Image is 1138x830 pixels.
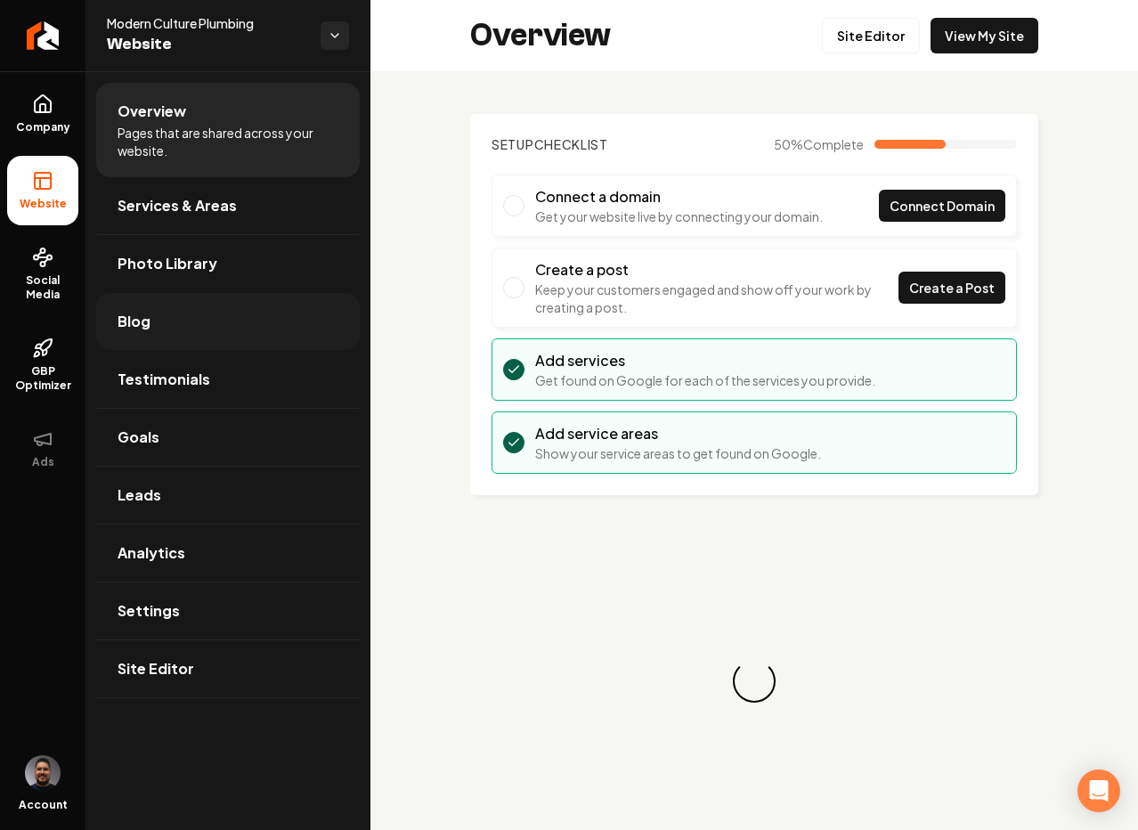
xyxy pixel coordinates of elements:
a: Create a Post [898,272,1005,304]
span: Overview [118,101,186,122]
h3: Add services [535,350,875,371]
a: Testimonials [96,351,360,408]
span: Connect Domain [890,197,995,216]
span: Photo Library [118,253,217,274]
img: Rebolt Logo [27,21,60,50]
button: Ads [7,414,78,484]
span: Pages that are shared across your website. [118,124,338,159]
span: Company [9,120,77,134]
span: Ads [25,455,61,469]
span: Services & Areas [118,195,237,216]
span: Goals [118,427,159,448]
a: View My Site [931,18,1038,53]
span: Settings [118,600,180,622]
span: 50 % [774,135,864,153]
span: Testimonials [118,369,210,390]
span: Create a Post [909,279,995,297]
a: Social Media [7,232,78,316]
a: Services & Areas [96,177,360,234]
p: Get found on Google for each of the services you provide. [535,371,875,389]
a: GBP Optimizer [7,323,78,407]
span: Setup [492,136,534,152]
span: Social Media [7,273,78,302]
div: Open Intercom Messenger [1077,769,1120,812]
a: Photo Library [96,235,360,292]
span: Website [107,32,306,57]
a: Company [7,79,78,149]
a: Site Editor [822,18,920,53]
a: Settings [96,582,360,639]
a: Leads [96,467,360,524]
a: Site Editor [96,640,360,697]
h3: Add service areas [535,423,821,444]
h3: Connect a domain [535,186,823,207]
div: Loading [733,660,776,703]
span: Account [19,798,68,812]
span: Leads [118,484,161,506]
span: Analytics [118,542,185,564]
p: Get your website live by connecting your domain. [535,207,823,225]
h2: Overview [470,18,611,53]
span: GBP Optimizer [7,364,78,393]
h2: Checklist [492,135,608,153]
a: Connect Domain [879,190,1005,222]
a: Analytics [96,525,360,582]
span: Website [12,197,74,211]
p: Show your service areas to get found on Google. [535,444,821,462]
p: Keep your customers engaged and show off your work by creating a post. [535,281,898,316]
span: Site Editor [118,658,194,679]
span: Complete [803,136,864,152]
span: Blog [118,311,150,332]
img: Daniel Humberto Ortega Celis [25,755,61,791]
h3: Create a post [535,259,898,281]
a: Blog [96,293,360,350]
a: Goals [96,409,360,466]
button: Open user button [25,755,61,791]
span: Modern Culture Plumbing [107,14,306,32]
